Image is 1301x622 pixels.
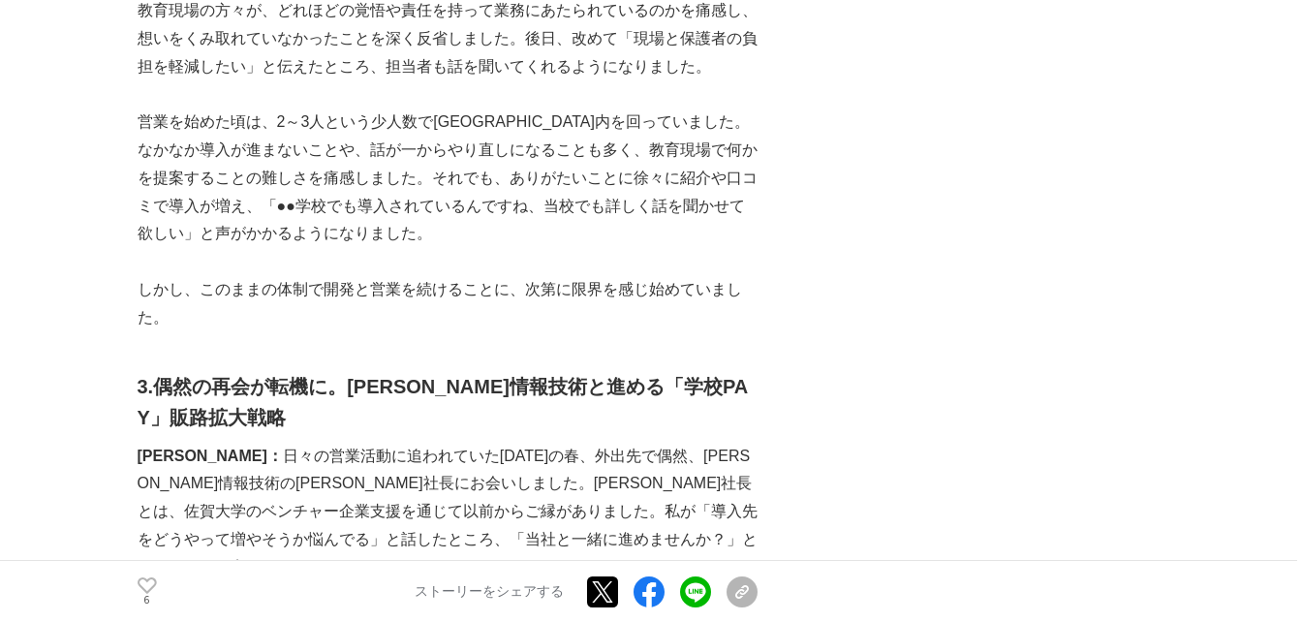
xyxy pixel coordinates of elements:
[138,596,157,606] p: 6
[138,443,758,582] p: 日々の営業活動に追われていた[DATE]の春、外出先で偶然、[PERSON_NAME]情報技術の[PERSON_NAME]社長にお会いしました。[PERSON_NAME]社長とは、佐賀大学のベン...
[138,109,758,248] p: 営業を始めた頃は、2～3人という少人数で[GEOGRAPHIC_DATA]内を回っていました。なかなか導入が進まないことや、話が一からやり直しになることも多く、教育現場で何かを提案することの難し...
[415,583,564,601] p: ストーリーをシェアする
[138,371,758,433] h2: 3.偶然の再会が転機に。[PERSON_NAME]情報技術と進める「学校PAY」販路拡大戦略
[138,448,283,464] strong: [PERSON_NAME]：
[138,276,758,332] p: しかし、このままの体制で開発と営業を続けることに、次第に限界を感じ始めていました。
